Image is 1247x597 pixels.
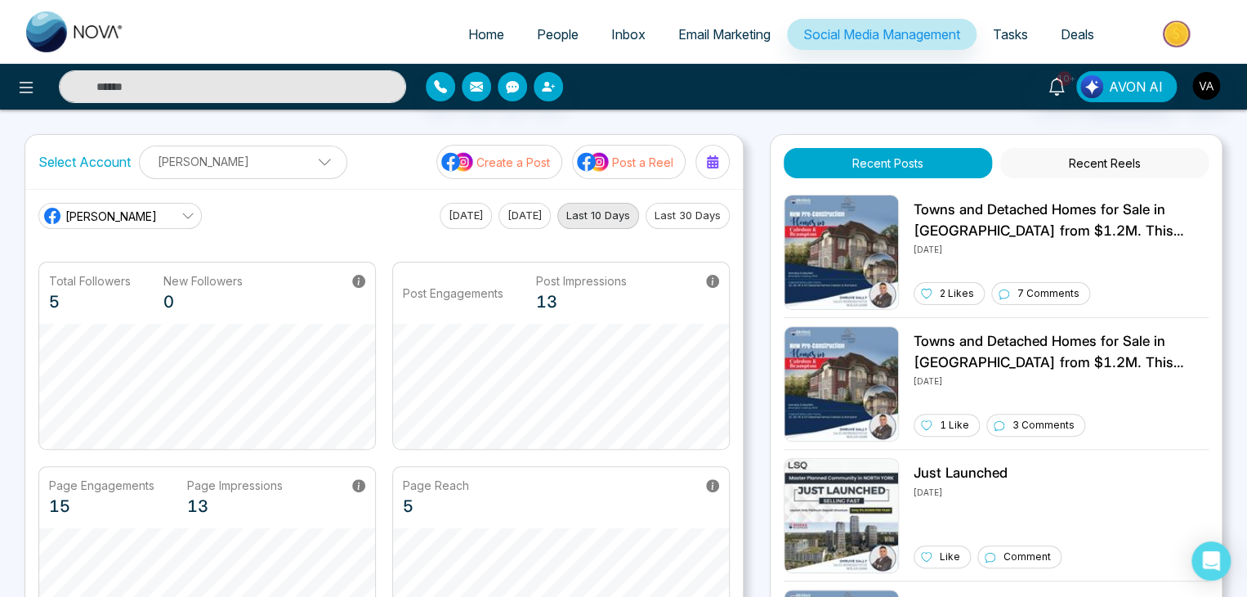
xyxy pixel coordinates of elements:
p: Page Impressions [187,477,283,494]
a: People [521,19,595,50]
img: Lead Flow [1080,75,1103,98]
img: Market-place.gif [1119,16,1237,52]
p: 13 [187,494,283,518]
p: Post Engagements [403,285,503,302]
p: 13 [536,290,627,314]
span: AVON AI [1109,77,1163,97]
img: Unable to load img. [784,458,899,573]
p: Post a Reel [612,154,673,171]
a: Social Media Management [787,19,977,50]
button: Recent Posts [784,148,992,178]
a: 10+ [1037,71,1076,100]
a: Home [452,19,521,50]
p: 5 [49,290,131,314]
span: Inbox [611,26,646,43]
img: Nova CRM Logo [26,11,124,52]
button: [DATE] [440,203,492,229]
p: 2 Likes [940,286,974,301]
img: social-media-icon [441,151,474,173]
label: Select Account [38,152,131,172]
p: 3 Comments [1012,418,1075,433]
p: 5 [403,494,469,518]
span: Tasks [993,26,1028,43]
img: User Avatar [1192,72,1220,100]
p: Page Reach [403,477,469,494]
img: social-media-icon [577,151,610,173]
span: 10+ [1057,71,1071,86]
a: Deals [1044,19,1111,50]
p: Comment [1003,550,1051,564]
button: social-media-iconCreate a Post [436,145,562,179]
span: People [537,26,579,43]
p: [DATE] [914,373,1209,388]
p: 0 [163,290,243,314]
p: 15 [49,494,154,518]
button: Recent Reels [1000,148,1209,178]
button: Last 10 Days [557,203,639,229]
div: Open Intercom Messenger [1191,541,1231,581]
p: [PERSON_NAME] [150,148,337,175]
span: Social Media Management [803,26,960,43]
p: Like [940,550,960,564]
p: 7 Comments [1017,286,1079,301]
p: 1 Like [940,418,969,433]
button: Last 30 Days [646,203,730,229]
button: social-media-iconPost a Reel [572,145,686,179]
p: Total Followers [49,272,131,290]
p: [DATE] [914,241,1209,256]
img: Unable to load img. [784,195,899,310]
span: [PERSON_NAME] [65,208,157,225]
p: [DATE] [914,484,1062,499]
p: Create a Post [476,154,550,171]
span: Email Marketing [678,26,771,43]
p: New Followers [163,272,243,290]
p: Just Launched [914,463,1062,484]
img: Unable to load img. [784,326,899,442]
a: Inbox [595,19,662,50]
button: AVON AI [1076,71,1177,102]
p: Towns and Detached Homes for Sale in [GEOGRAPHIC_DATA] from $1.2M. This majestic new community si... [914,331,1209,373]
a: Email Marketing [662,19,787,50]
a: Tasks [977,19,1044,50]
span: Home [468,26,504,43]
p: Towns and Detached Homes for Sale in [GEOGRAPHIC_DATA] from $1.2M. This majestic new community si... [914,200,1209,241]
p: Post Impressions [536,272,627,290]
p: Page Engagements [49,477,154,494]
button: [DATE] [498,203,551,229]
span: Deals [1061,26,1094,43]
